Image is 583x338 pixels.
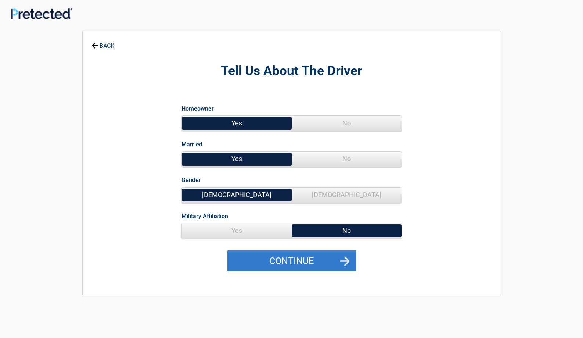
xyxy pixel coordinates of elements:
[292,152,402,166] span: No
[90,36,116,49] a: BACK
[292,188,402,202] span: [DEMOGRAPHIC_DATA]
[292,223,402,238] span: No
[11,8,72,19] img: Main Logo
[181,175,201,185] label: Gender
[181,104,214,114] label: Homeowner
[181,139,202,149] label: Married
[123,63,460,80] h2: Tell Us About The Driver
[181,211,228,221] label: Military Affiliation
[292,116,402,131] span: No
[182,116,292,131] span: Yes
[227,250,356,272] button: Continue
[182,223,292,238] span: Yes
[182,188,292,202] span: [DEMOGRAPHIC_DATA]
[182,152,292,166] span: Yes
